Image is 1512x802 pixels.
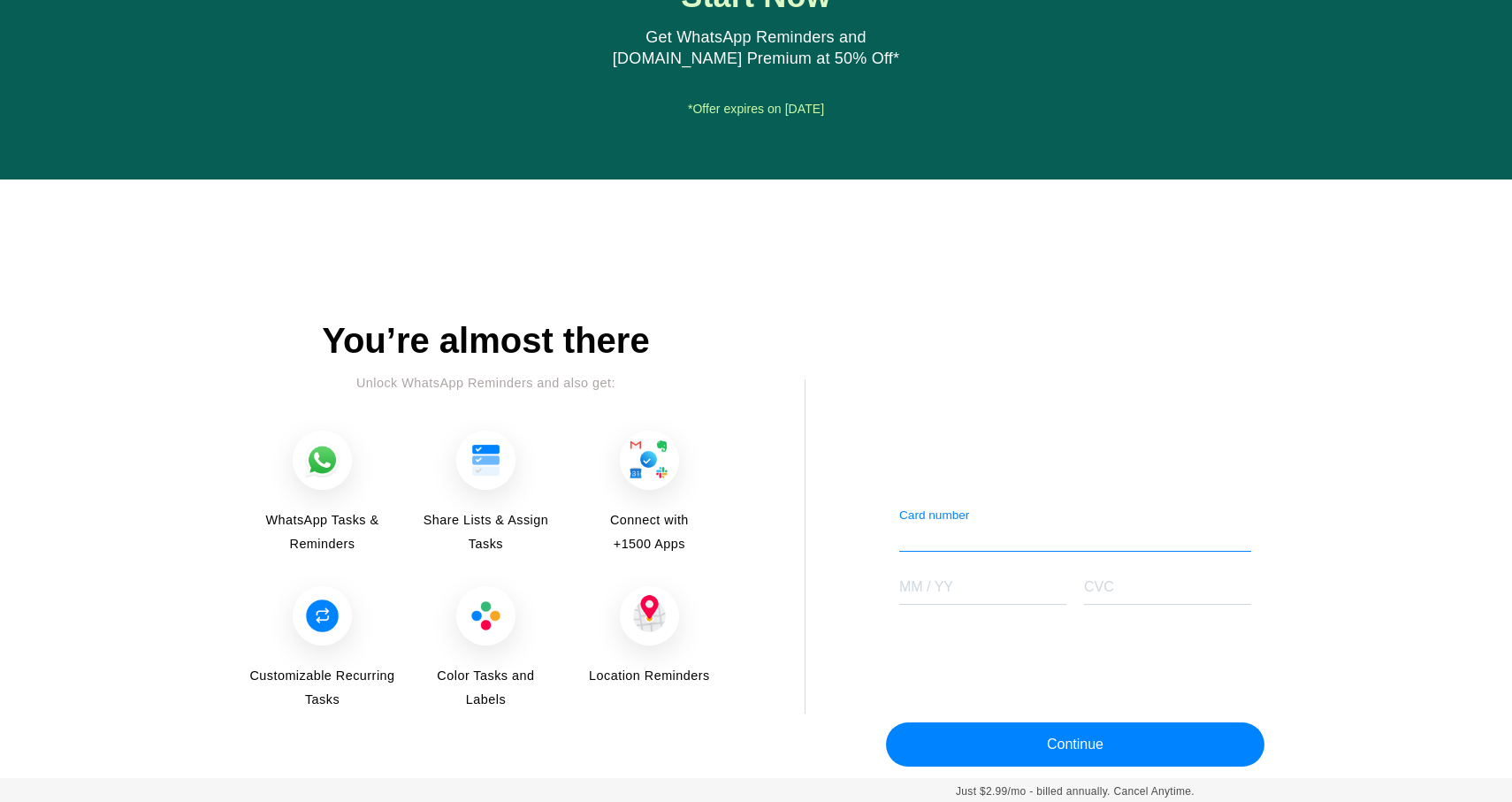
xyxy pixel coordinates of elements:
[886,783,1264,802] div: Just $2.99/mo - billed annually. Cancel Anytime.
[575,664,724,688] span: Location Reminders
[248,664,397,712] span: Customizable Recurring Tasks
[886,722,1264,767] button: Continue
[293,431,352,490] img: WhatsApp Tasks & Reminders
[293,586,352,645] img: Customizable Recurring Tasks
[456,586,515,645] img: Color Tasks and Labels
[411,508,561,556] span: Share Lists & Assign Tasks
[500,96,1012,123] div: *Offer expires on [DATE]
[456,431,515,490] img: Share Lists & Assign Tasks
[248,321,724,362] div: You’re almost there
[248,371,724,395] div: Unlock WhatsApp Reminders and also get:
[620,586,679,645] img: Location Reminders
[886,367,1264,455] iframe: Secure payment button frame
[592,27,920,70] div: Get WhatsApp Reminders and [DOMAIN_NAME] Premium at 50% Off*
[599,508,699,556] span: Connect with +1500 Apps
[620,431,679,490] img: Connect with +1500 Apps
[436,664,535,712] span: Color Tasks and Labels
[248,508,397,556] span: WhatsApp Tasks & Reminders
[899,527,1251,544] iframe: Secure card number input frame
